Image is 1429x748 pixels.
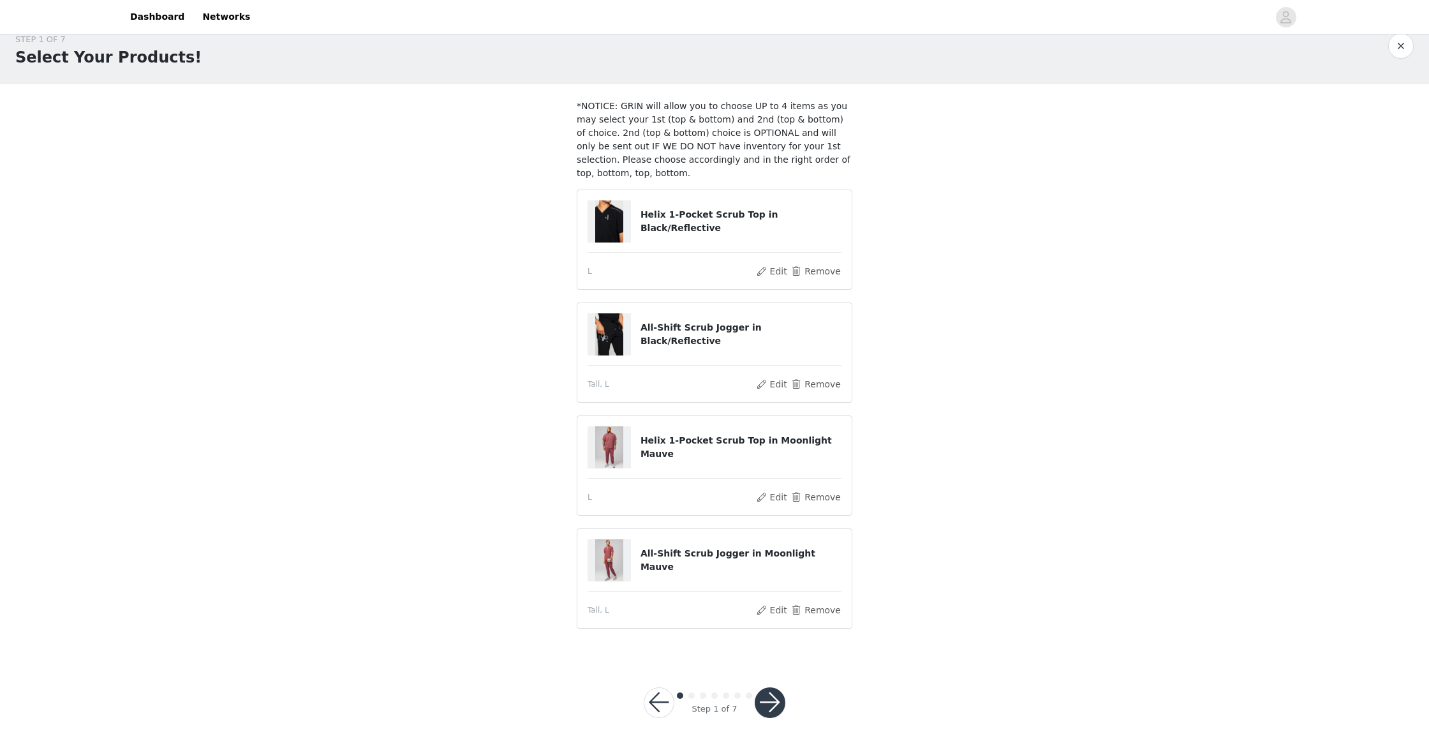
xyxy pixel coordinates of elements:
span: Tall, L [588,604,609,616]
h4: Helix 1-Pocket Scrub Top in Moonlight Mauve [640,434,841,461]
button: Remove [790,602,841,618]
a: Dashboard [122,3,192,31]
img: Helix 1-Pocket Scrub Top in Black/Reflective [595,200,623,243]
span: L [588,266,592,277]
button: Remove [790,490,841,505]
div: Step 1 of 7 [692,703,737,715]
div: STEP 1 OF 7 [15,33,202,46]
img: All-Shift Scrub Jogger in Moonlight Mauve [595,539,623,581]
p: *NOTICE: GRIN will allow you to choose UP to 4 items as you may select your 1st (top & bottom) an... [577,100,852,180]
button: Remove [790,264,841,279]
h4: All-Shift Scrub Jogger in Moonlight Mauve [640,547,841,574]
button: Edit [755,377,788,392]
div: avatar [1280,7,1292,27]
h1: Select Your Products! [15,46,202,69]
button: Edit [755,490,788,505]
h4: All-Shift Scrub Jogger in Black/Reflective [640,321,841,348]
img: All-Shift Scrub Jogger in Black/Reflective [595,313,623,355]
span: Tall, L [588,378,609,390]
button: Edit [755,264,788,279]
h4: Helix 1-Pocket Scrub Top in Black/Reflective [640,208,841,235]
button: Edit [755,602,788,618]
button: Remove [790,377,841,392]
img: Helix 1-Pocket Scrub Top in Moonlight Mauve [595,426,623,468]
span: L [588,491,592,503]
a: Networks [195,3,258,31]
